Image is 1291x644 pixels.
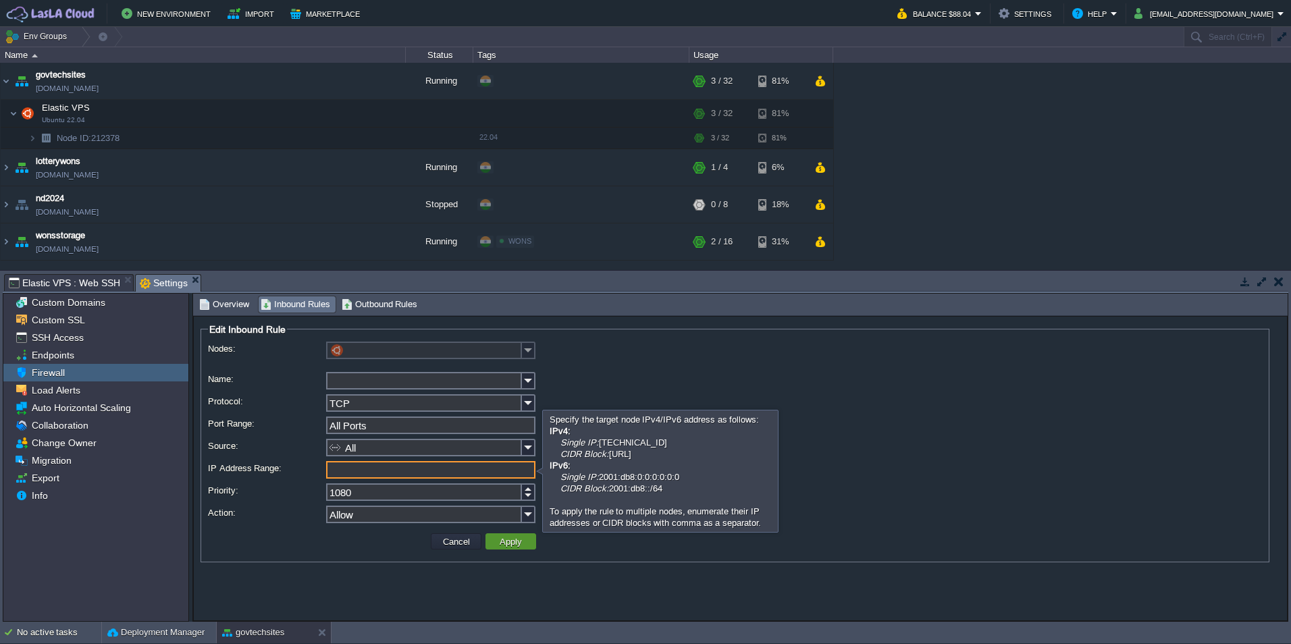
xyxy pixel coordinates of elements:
li: [URL] [550,448,771,460]
a: Endpoints [29,349,76,361]
li: 2001:db8:0:0:0:0:0:0 [550,471,771,483]
span: Node ID: [57,133,91,143]
button: [EMAIL_ADDRESS][DOMAIN_NAME] [1134,5,1277,22]
a: lotterywons [36,155,80,168]
button: Import [228,5,278,22]
a: [DOMAIN_NAME] [36,242,99,256]
span: Outbound Rules [342,297,418,312]
label: IP Address Range: [208,461,325,475]
div: 3 / 32 [711,128,729,149]
a: Firewall [29,367,67,379]
span: Settings [140,275,188,292]
label: Action: [208,506,325,520]
span: Elastic VPS : Web SSH [9,275,120,291]
b: IPv6: [550,460,571,471]
div: 3 / 32 [711,63,733,99]
div: Name [1,47,405,63]
li: [TECHNICAL_ID] [550,437,771,448]
img: AMDAwAAAACH5BAEAAAAALAAAAAABAAEAAAICRAEAOw== [18,100,37,127]
label: Source: [208,439,325,453]
span: 22.04 [479,133,498,141]
div: Running [406,63,473,99]
span: Inbound Rules [261,297,330,312]
label: Protocol: [208,394,325,408]
div: 81% [758,128,802,149]
label: Priority: [208,483,325,498]
a: Custom SSL [29,314,87,326]
span: Ubuntu 22.04 [42,116,85,124]
a: Migration [29,454,74,466]
img: AMDAwAAAACH5BAEAAAAALAAAAAABAAEAAAICRAEAOw== [12,186,31,223]
button: govtechsites [222,626,284,639]
div: 0 / 8 [711,186,728,223]
div: Status [406,47,473,63]
button: New Environment [122,5,215,22]
div: 18% [758,186,802,223]
i: Single IP: [560,437,599,448]
a: [DOMAIN_NAME] [36,82,99,95]
a: Change Owner [29,437,99,449]
img: AMDAwAAAACH5BAEAAAAALAAAAAABAAEAAAICRAEAOw== [9,100,18,127]
div: 2 / 16 [711,223,733,260]
span: Elastic VPS [41,102,92,113]
a: [DOMAIN_NAME] [36,205,99,219]
label: Name: [208,372,325,386]
button: Apply [496,535,526,547]
a: SSH Access [29,331,86,344]
b: IPv4: [550,426,571,436]
img: AMDAwAAAACH5BAEAAAAALAAAAAABAAEAAAICRAEAOw== [12,63,31,99]
a: Collaboration [29,419,90,431]
label: Port Range: [208,417,325,431]
div: 81% [758,100,802,127]
div: Usage [690,47,833,63]
a: [DOMAIN_NAME] [36,168,99,182]
button: Marketplace [290,5,364,22]
img: AMDAwAAAACH5BAEAAAAALAAAAAABAAEAAAICRAEAOw== [12,223,31,260]
a: Custom Domains [29,296,107,308]
div: 6% [758,149,802,186]
a: govtechsites [36,68,86,82]
a: Load Alerts [29,384,82,396]
a: Info [29,489,50,502]
img: AMDAwAAAACH5BAEAAAAALAAAAAABAAEAAAICRAEAOw== [1,149,11,186]
img: AMDAwAAAACH5BAEAAAAALAAAAAABAAEAAAICRAEAOw== [1,186,11,223]
div: Specify the target node IPv4/IPv6 address as follows: To apply the rule to multiple nodes, enumer... [546,412,774,531]
button: Settings [999,5,1055,22]
a: nd2024 [36,192,64,205]
a: Auto Horizontal Scaling [29,402,133,414]
div: Running [406,223,473,260]
span: 212378 [55,132,122,144]
li: 2001:db8::/64 [550,483,771,494]
div: 3 / 32 [711,100,733,127]
label: Nodes: [208,342,325,356]
img: AMDAwAAAACH5BAEAAAAALAAAAAABAAEAAAICRAEAOw== [32,54,38,57]
img: AMDAwAAAACH5BAEAAAAALAAAAAABAAEAAAICRAEAOw== [36,128,55,149]
img: AMDAwAAAACH5BAEAAAAALAAAAAABAAEAAAICRAEAOw== [1,223,11,260]
i: CIDR Block: [560,449,609,459]
div: Running [406,149,473,186]
button: Help [1072,5,1111,22]
div: 81% [758,63,802,99]
span: Edit Inbound Rule [209,324,286,335]
a: Export [29,472,61,484]
img: AMDAwAAAACH5BAEAAAAALAAAAAABAAEAAAICRAEAOw== [1,63,11,99]
a: Node ID:212378 [55,132,122,144]
button: Cancel [439,535,474,547]
a: wonsstorage [36,229,85,242]
div: 31% [758,223,802,260]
